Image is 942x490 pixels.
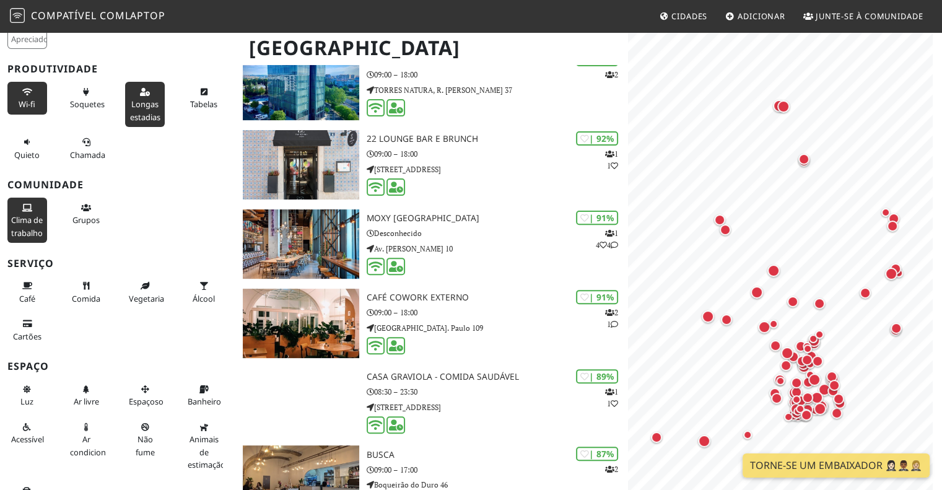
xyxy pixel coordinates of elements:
div: Marcador de mapa [798,359,814,375]
a: Compatível com laptop Compatível comlaptop [10,6,167,27]
font: Espaçoso [129,396,164,407]
img: 22 Lounge Bar e Brunch [243,130,359,199]
div: Marcador de mapa [885,268,902,285]
button: Clima de trabalho [7,198,47,243]
font: 1 [614,149,618,159]
div: Marcador de mapa [809,335,824,349]
font: Ar condicionado [70,434,120,457]
font: 09:00 – 18:00 [374,149,417,159]
a: 22 Lounge Bar e Brunch | 92% 11 22 Lounge Bar e Brunch 09:00 – 18:00 [STREET_ADDRESS] [235,130,628,199]
font: Clima de trabalho [11,214,43,238]
div: Marcador de mapa [714,214,730,230]
font: Álcool [193,293,215,304]
font: | 91% [589,212,614,224]
button: Espaçoso [125,379,165,412]
font: BUSCA [367,448,395,460]
div: Marcador de mapa [808,335,825,352]
span: Luz natural [20,396,33,407]
font: Não fume [136,434,155,457]
font: 1 [607,320,611,329]
font: Cidades [671,11,707,22]
div: Marcador de mapa [773,100,790,117]
font: Comida [72,293,100,304]
div: Marcador de mapa [888,213,904,229]
div: Marcador de mapa [758,321,775,338]
button: Acessível [7,417,47,450]
font: Vegetariano [129,293,174,304]
span: Mesas de grupo [72,214,100,225]
font: Casa Graviola - Comida Saudável [367,370,519,382]
div: Marcador de mapa [791,377,807,393]
font: Serviço [7,256,54,270]
div: Marcador de mapa [860,287,876,304]
font: 2 [614,465,618,474]
div: Marcador de mapa [781,347,798,364]
font: 09:00 – 18:00 [374,308,417,317]
font: Espaço [7,359,49,373]
span: Área externa [74,396,99,407]
font: Quieto [14,149,40,160]
font: Av. [PERSON_NAME] 10 [374,244,453,253]
button: Café [7,276,47,308]
font: laptop [125,9,165,22]
div: Marcador de mapa [881,208,896,223]
div: Marcador de mapa [803,377,819,393]
font: Produtividade [7,62,98,76]
font: Acessível [11,434,44,445]
span: Livre de fumo [136,434,155,457]
button: Ar condicionado [66,417,106,462]
div: Marcador de mapa [812,356,828,372]
a: Café Joyeux - Torres Natura | 93% 2 Café Joyeux - Torres Natura 09:00 – 18:00 TORRES NATURA, R. [... [235,51,628,120]
button: Animais de estimação [184,417,224,475]
font: Cartões [13,331,41,342]
div: Marcador de mapa [780,360,796,376]
div: Marcador de mapa [803,344,818,359]
font: Wi-fi [19,98,35,110]
div: Marcador de mapa [651,432,667,448]
div: Marcador de mapa [776,377,791,392]
font: Boqueirão do Duro 46 [374,480,448,489]
div: Marcador de mapa [826,374,842,390]
div: Marcador de mapa [808,374,826,391]
span: Wi-Fi estável [19,98,35,110]
font: 1 [614,229,618,238]
font: 4 [607,240,611,250]
button: Wi-fi [7,82,47,115]
img: Café Cowork Externo [243,289,359,358]
a: Junte-se à comunidade [798,5,928,27]
div: Marcador de mapa [698,435,715,452]
button: Comida [66,276,106,308]
button: Não fume [125,417,165,462]
font: Adicionar [738,11,785,22]
span: Cartões de crédito [13,331,41,342]
div: Marcador de mapa [803,342,818,357]
font: 1 [607,161,611,170]
font: Longas estadias [130,98,160,122]
font: Grupos [72,214,100,225]
font: [GEOGRAPHIC_DATA]. Paulo 109 [374,323,483,333]
font: Banheiro [188,396,221,407]
div: Marcador de mapa [777,100,795,118]
button: Tabelas [184,82,224,115]
font: 1 [607,399,611,408]
font: 2 [614,308,618,317]
div: Marcador de mapa [826,371,842,387]
button: Ar livre [66,379,106,412]
div: Marcador de mapa [891,323,907,339]
span: Aceita animais de estimação [188,434,225,470]
font: Comunidade [7,178,84,191]
button: Cartões [7,313,47,346]
div: Marcador de mapa [798,154,814,170]
font: [STREET_ADDRESS] [374,165,441,174]
button: Chamadas [66,132,106,165]
img: Compatível com laptop [10,8,25,23]
span: Mesas adequadas para o trabalho [190,98,217,110]
button: Banheiro [184,379,224,412]
a: Adicionar [720,5,790,27]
